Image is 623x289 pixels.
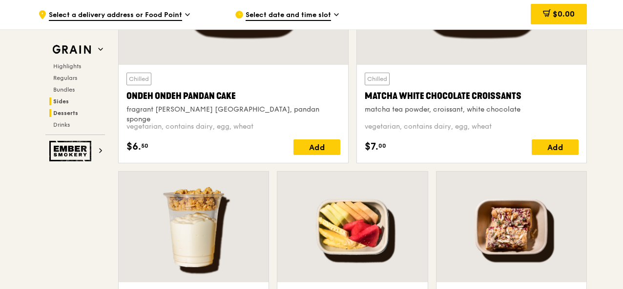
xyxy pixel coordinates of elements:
[53,98,69,105] span: Sides
[49,141,94,161] img: Ember Smokery web logo
[53,75,77,81] span: Regulars
[293,139,340,155] div: Add
[378,142,386,150] span: 00
[553,9,575,19] span: $0.00
[365,122,579,132] div: vegetarian, contains dairy, egg, wheat
[126,89,340,103] div: Ondeh Ondeh Pandan Cake
[126,122,340,132] div: vegetarian, contains dairy, egg, wheat
[532,139,579,155] div: Add
[53,86,75,93] span: Bundles
[126,73,151,85] div: Chilled
[365,89,579,103] div: Matcha White Chocolate Croissants
[126,105,340,124] div: fragrant [PERSON_NAME] [GEOGRAPHIC_DATA], pandan sponge
[53,110,78,116] span: Desserts
[53,121,70,128] span: Drinks
[141,142,148,150] span: 50
[365,73,390,85] div: Chilled
[53,63,81,70] span: Highlights
[365,139,378,154] span: $7.
[49,10,182,21] span: Select a delivery address or Food Point
[246,10,331,21] span: Select date and time slot
[365,105,579,115] div: matcha tea powder, croissant, white chocolate
[126,139,141,154] span: $6.
[49,41,94,58] img: Grain web logo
